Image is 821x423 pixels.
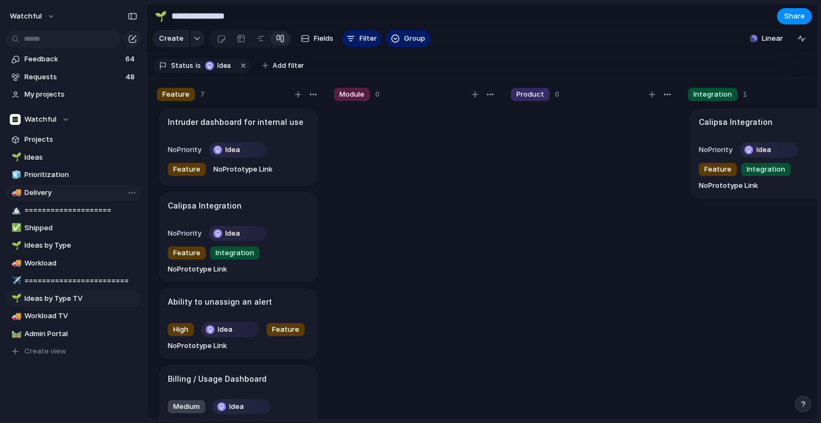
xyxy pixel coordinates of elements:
button: Group [386,30,431,47]
button: 🏔️ [10,205,21,216]
button: Idea [202,60,236,72]
span: Idea [229,401,244,412]
span: High [173,324,188,335]
button: Idea [199,321,262,338]
button: Medium [165,398,208,415]
a: 🚚Workload [5,255,141,272]
h1: Calipsa Integration [699,116,773,128]
button: ✈️ [10,275,21,286]
span: No Priority [699,145,732,154]
span: Feedback [24,54,122,65]
button: Add filter [256,58,311,73]
span: Feature [173,164,200,175]
span: No Prototype Link [699,180,758,191]
span: No Priority [168,145,201,154]
button: Idea [206,141,269,159]
a: 🌱Ideas by Type TV [5,291,141,307]
span: No Prototype Link [168,264,227,275]
span: Module [339,89,364,100]
button: Filter [342,30,381,47]
span: Requests [24,72,122,83]
span: 0 [375,89,380,100]
span: Idea [756,144,771,155]
div: 🏔️ [11,204,19,217]
span: Status [171,61,193,71]
button: ✅ [10,223,21,233]
button: 🧊 [10,169,21,180]
button: 🌱 [10,152,21,163]
span: Delivery [24,187,137,198]
button: FeatureIntegration [165,244,262,262]
span: Feature [704,164,731,175]
button: 🌱 [10,240,21,251]
div: 🚚 [11,310,19,323]
button: Watchful [5,111,141,128]
span: My projects [24,89,137,100]
a: ✅Shipped [5,220,141,236]
a: 🚚Delivery [5,185,141,201]
button: Fields [296,30,338,47]
button: Idea [737,141,800,159]
span: Feature [173,248,200,258]
button: 🚚 [10,311,21,321]
span: Workload [24,258,137,269]
a: 🛤️Admin Portal [5,326,141,342]
span: Create [159,33,184,44]
span: 1 [743,89,747,100]
span: Shipped [24,223,137,233]
h1: Ability to unassign an alert [168,296,272,308]
span: Idea [217,61,233,71]
span: Idea [225,228,240,239]
span: No Prototype Link [168,340,227,351]
span: 7 [200,89,205,100]
div: 🌱 [11,239,19,252]
span: Integration [747,164,785,175]
div: 🚚Workload TV [5,308,141,324]
span: ======================== [24,275,137,286]
button: Linear [746,30,787,47]
button: Share [777,8,812,24]
div: 🌱 [11,151,19,163]
span: No Priority [168,229,201,237]
button: 🌱 [152,8,169,25]
a: 🌱Ideas [5,149,141,166]
span: 48 [125,72,137,83]
span: is [195,61,201,71]
span: Projects [24,134,137,145]
span: Feature [162,89,190,100]
a: 🧊Prioritization [5,167,141,183]
span: 64 [125,54,137,65]
button: NoPriority [165,225,204,242]
button: Create [153,30,189,47]
a: ✈️======================== [5,273,141,289]
span: Filter [359,33,377,44]
a: 🌱Ideas by Type [5,237,141,254]
button: Feature [165,161,209,178]
button: 🚚 [10,187,21,198]
span: Admin Portal [24,329,137,339]
h1: Calipsa Integration [168,200,242,212]
div: ✅ [11,222,19,234]
span: Watchful [24,114,56,125]
button: Feature [264,321,307,338]
button: 🚚 [10,258,21,269]
button: NoPriority [696,141,735,159]
button: 🌱 [10,293,21,304]
span: Linear [762,33,783,44]
span: Prioritization [24,169,137,180]
h1: Intruder dashboard for internal use [168,116,304,128]
a: My projects [5,86,141,103]
span: Add filter [273,61,304,71]
span: Fields [314,33,333,44]
div: 🌱 [11,292,19,305]
span: No Prototype Link [213,164,273,175]
span: Feature [272,324,299,335]
div: 🛤️ [11,327,19,340]
a: Projects [5,131,141,148]
button: FeatureIntegration [696,161,793,178]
